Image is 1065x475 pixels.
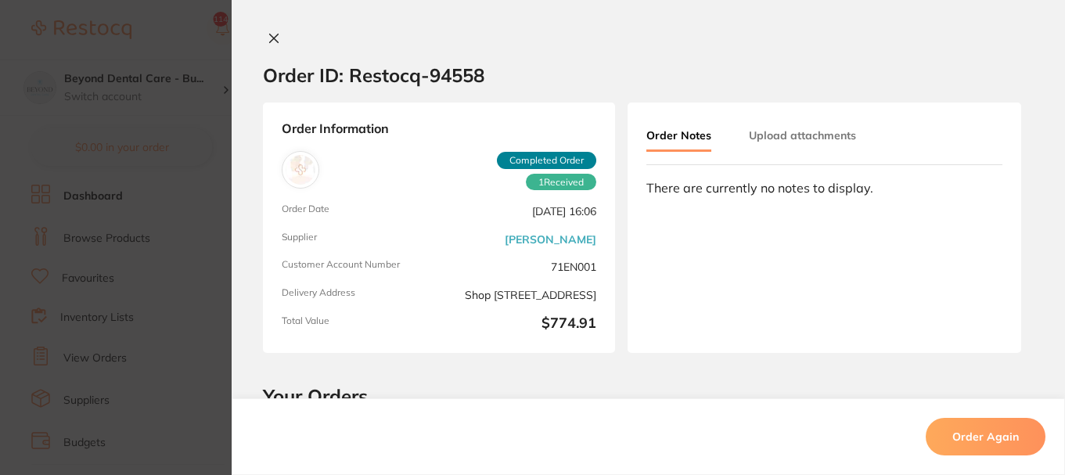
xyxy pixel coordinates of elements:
a: [PERSON_NAME] [505,233,596,246]
span: 71EN001 [445,259,596,275]
strong: Order Information [282,121,596,139]
span: Order Date [282,203,433,219]
span: Total Value [282,315,433,334]
span: Customer Account Number [282,259,433,275]
h2: Your Orders [263,384,1034,408]
h2: Order ID: Restocq- 94558 [263,63,484,87]
img: Henry Schein Halas [286,155,315,185]
span: Delivery Address [282,287,433,303]
span: [DATE] 16:06 [445,203,596,219]
b: $774.91 [445,315,596,334]
div: There are currently no notes to display. [646,181,1002,195]
button: Order Again [926,418,1045,455]
span: Received [526,174,596,191]
span: Supplier [282,232,433,247]
span: Shop [STREET_ADDRESS] [445,287,596,303]
span: Completed Order [497,152,596,169]
button: Upload attachments [749,121,856,149]
button: Order Notes [646,121,711,152]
